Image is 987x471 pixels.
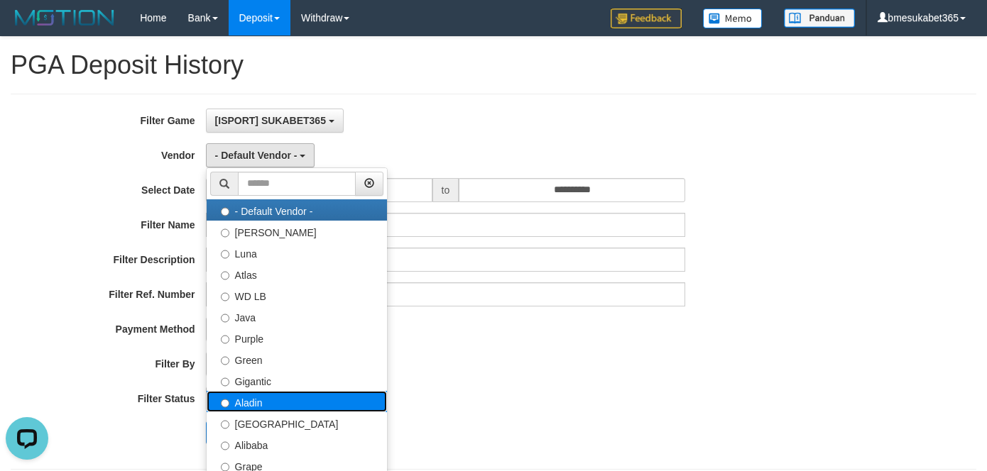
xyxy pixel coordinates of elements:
[221,228,230,238] input: [PERSON_NAME]
[221,356,230,365] input: Green
[221,399,230,408] input: Aladin
[221,292,230,301] input: WD LB
[207,284,387,306] label: WD LB
[207,391,387,412] label: Aladin
[207,242,387,263] label: Luna
[6,6,48,48] button: Open LiveChat chat widget
[432,178,459,202] span: to
[207,199,387,221] label: - Default Vendor -
[703,9,763,28] img: Button%20Memo.svg
[221,420,230,429] input: [GEOGRAPHIC_DATA]
[207,412,387,433] label: [GEOGRAPHIC_DATA]
[611,9,682,28] img: Feedback.jpg
[207,370,387,391] label: Gigantic
[207,348,387,370] label: Green
[207,306,387,327] label: Java
[221,441,230,450] input: Alibaba
[215,115,326,126] span: [ISPORT] SUKABET365
[206,109,344,133] button: [ISPORT] SUKABET365
[206,143,315,167] button: - Default Vendor -
[221,207,230,216] input: - Default Vendor -
[784,9,855,28] img: panduan.png
[221,314,230,323] input: Java
[207,221,387,242] label: [PERSON_NAME]
[221,271,230,280] input: Atlas
[11,51,976,79] h1: PGA Deposit History
[207,263,387,284] label: Atlas
[207,327,387,348] label: Purple
[221,335,230,344] input: Purple
[11,7,119,28] img: MOTION_logo.png
[215,150,298,161] span: - Default Vendor -
[207,433,387,455] label: Alibaba
[221,377,230,387] input: Gigantic
[221,250,230,259] input: Luna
